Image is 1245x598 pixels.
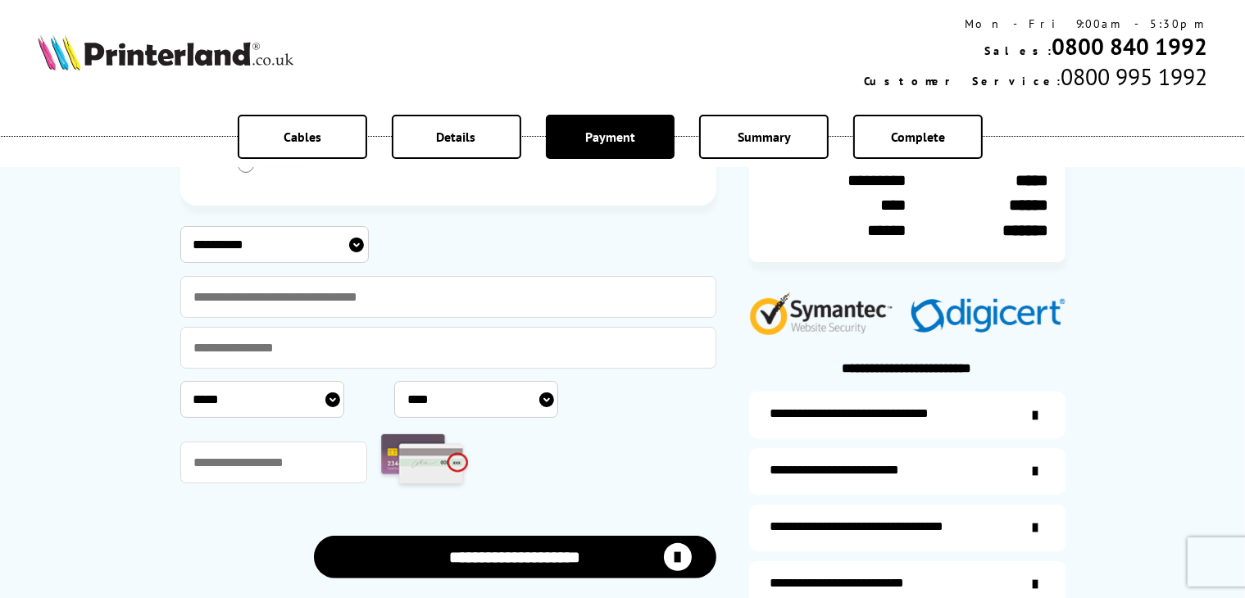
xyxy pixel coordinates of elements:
span: Summary [738,129,791,145]
a: items-arrive [749,448,1066,495]
span: Sales: [984,43,1052,58]
span: Cables [284,129,321,145]
span: Complete [891,129,945,145]
img: Printerland Logo [38,34,293,70]
a: additional-ink [749,392,1066,438]
div: Mon - Fri 9:00am - 5:30pm [864,16,1207,31]
a: 0800 840 1992 [1052,31,1207,61]
span: Customer Service: [864,74,1061,88]
span: Details [437,129,476,145]
a: additional-cables [749,505,1066,551]
span: Payment [585,129,635,145]
span: 0800 995 1992 [1061,61,1207,92]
